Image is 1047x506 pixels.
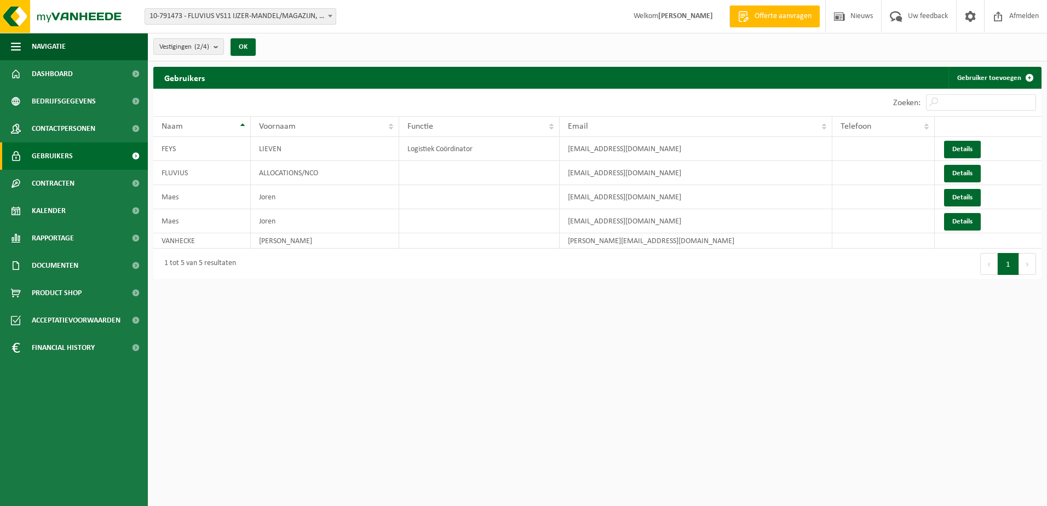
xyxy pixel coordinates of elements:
[259,122,296,131] span: Voornaam
[153,233,251,249] td: VANHECKE
[32,279,82,307] span: Product Shop
[944,165,981,182] a: Details
[980,253,998,275] button: Previous
[407,122,433,131] span: Functie
[251,209,399,233] td: Joren
[153,185,251,209] td: Maes
[560,233,832,249] td: [PERSON_NAME][EMAIL_ADDRESS][DOMAIN_NAME]
[32,33,66,60] span: Navigatie
[251,137,399,161] td: LIEVEN
[32,225,74,252] span: Rapportage
[251,161,399,185] td: ALLOCATIONS/NCO
[145,9,336,24] span: 10-791473 - FLUVIUS VS11 IJZER-MANDEL/MAGAZIJN, KLANTENKANTOOR EN INFRA - IEPER
[729,5,820,27] a: Offerte aanvragen
[560,209,832,233] td: [EMAIL_ADDRESS][DOMAIN_NAME]
[153,209,251,233] td: Maes
[194,43,209,50] count: (2/4)
[560,137,832,161] td: [EMAIL_ADDRESS][DOMAIN_NAME]
[32,88,96,115] span: Bedrijfsgegevens
[251,233,399,249] td: [PERSON_NAME]
[568,122,588,131] span: Email
[231,38,256,56] button: OK
[162,122,183,131] span: Naam
[944,189,981,206] a: Details
[32,334,95,361] span: Financial History
[998,253,1019,275] button: 1
[32,142,73,170] span: Gebruikers
[944,141,981,158] a: Details
[399,137,560,161] td: Logistiek Coördinator
[153,161,251,185] td: FLUVIUS
[32,60,73,88] span: Dashboard
[658,12,713,20] strong: [PERSON_NAME]
[145,8,336,25] span: 10-791473 - FLUVIUS VS11 IJZER-MANDEL/MAGAZIJN, KLANTENKANTOOR EN INFRA - IEPER
[32,115,95,142] span: Contactpersonen
[153,38,224,55] button: Vestigingen(2/4)
[251,185,399,209] td: Joren
[944,213,981,231] a: Details
[948,67,1040,89] a: Gebruiker toevoegen
[159,254,236,274] div: 1 tot 5 van 5 resultaten
[752,11,814,22] span: Offerte aanvragen
[841,122,871,131] span: Telefoon
[560,161,832,185] td: [EMAIL_ADDRESS][DOMAIN_NAME]
[32,252,78,279] span: Documenten
[560,185,832,209] td: [EMAIL_ADDRESS][DOMAIN_NAME]
[153,137,251,161] td: FEYS
[32,307,120,334] span: Acceptatievoorwaarden
[32,197,66,225] span: Kalender
[1019,253,1036,275] button: Next
[153,67,216,88] h2: Gebruikers
[32,170,74,197] span: Contracten
[893,99,921,107] label: Zoeken:
[159,39,209,55] span: Vestigingen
